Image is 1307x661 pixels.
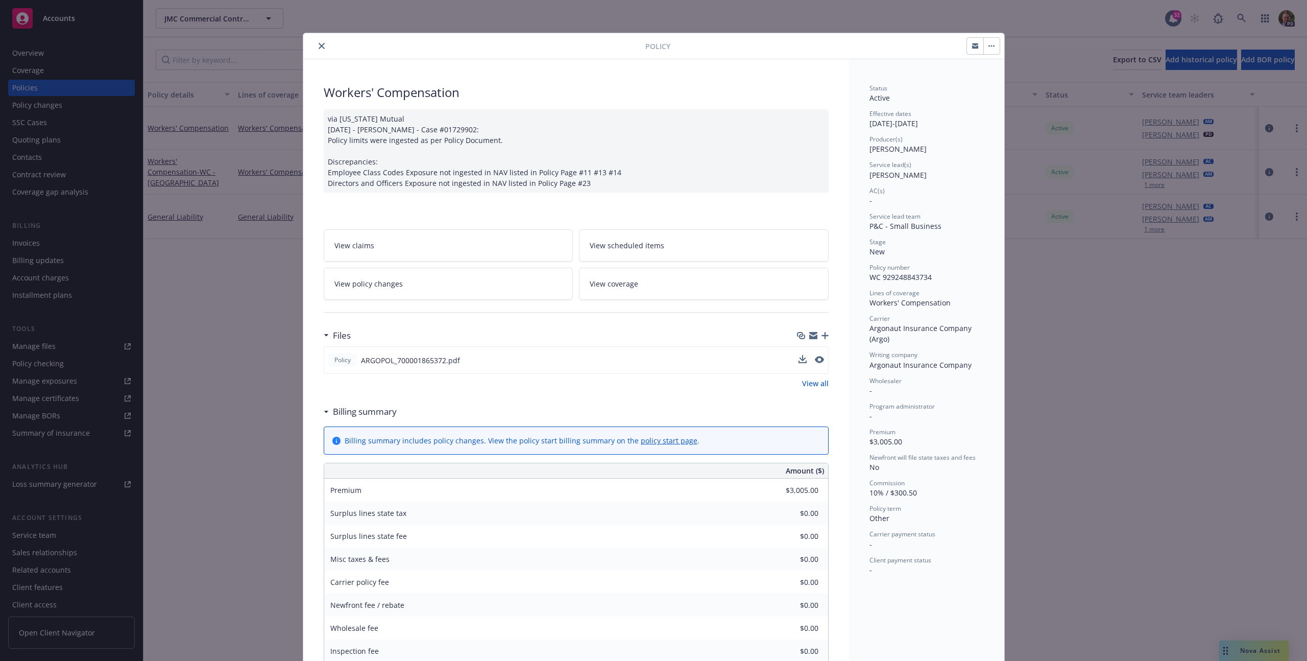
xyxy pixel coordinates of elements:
[869,144,927,154] span: [PERSON_NAME]
[641,436,697,445] a: policy start page
[869,479,905,487] span: Commission
[330,646,379,656] span: Inspection fee
[758,506,825,521] input: 0.00
[869,135,903,144] span: Producer(s)
[758,621,825,636] input: 0.00
[758,575,825,590] input: 0.00
[869,212,921,221] span: Service lead team
[869,297,984,308] div: Workers' Compensation
[330,554,390,564] span: Misc taxes & fees
[330,623,378,633] span: Wholesale fee
[786,465,824,476] span: Amount ($)
[869,238,886,246] span: Stage
[333,405,397,418] h3: Billing summary
[869,170,927,180] span: [PERSON_NAME]
[330,485,361,495] span: Premium
[869,530,935,538] span: Carrier payment status
[869,437,902,446] span: $3,005.00
[869,272,932,282] span: WC 929248843734
[802,378,829,389] a: View all
[590,278,638,289] span: View coverage
[815,355,824,366] button: preview file
[869,411,872,421] span: -
[869,314,890,323] span: Carrier
[324,329,351,342] div: Files
[869,350,917,359] span: Writing company
[869,221,941,231] span: P&C - Small Business
[869,462,879,472] span: No
[579,229,829,262] a: View scheduled items
[869,360,972,370] span: Argonaut Insurance Company
[324,109,829,193] div: via [US_STATE] Mutual [DATE] - [PERSON_NAME] - Case #01729902: Policy limits were ingested as per...
[815,356,824,363] button: preview file
[869,247,885,256] span: New
[758,483,825,498] input: 0.00
[869,556,931,564] span: Client payment status
[869,263,910,272] span: Policy number
[330,508,406,518] span: Surplus lines state tax
[869,386,872,395] span: -
[869,488,917,498] span: 10% / $300.50
[758,552,825,567] input: 0.00
[869,289,919,297] span: Lines of coverage
[869,539,872,549] span: -
[334,278,403,289] span: View policy changes
[869,109,984,129] div: [DATE] - [DATE]
[324,405,397,418] div: Billing summary
[869,376,902,385] span: Wholesaler
[758,598,825,613] input: 0.00
[334,240,374,251] span: View claims
[645,41,670,52] span: Policy
[869,453,976,462] span: Newfront will file state taxes and fees
[579,268,829,300] a: View coverage
[869,93,890,103] span: Active
[758,644,825,659] input: 0.00
[869,428,895,436] span: Premium
[345,435,699,446] div: Billing summary includes policy changes. View the policy start billing summary on the .
[869,323,974,344] span: Argonaut Insurance Company (Argo)
[869,504,901,513] span: Policy term
[869,186,885,195] span: AC(s)
[332,356,353,365] span: Policy
[330,577,389,587] span: Carrier policy fee
[798,355,807,366] button: download file
[869,109,911,118] span: Effective dates
[333,329,351,342] h3: Files
[324,229,573,262] a: View claims
[869,84,887,92] span: Status
[798,355,807,363] button: download file
[324,268,573,300] a: View policy changes
[869,565,872,575] span: -
[316,40,328,52] button: close
[869,196,872,205] span: -
[324,84,829,101] div: Workers' Compensation
[330,600,404,610] span: Newfront fee / rebate
[869,160,911,169] span: Service lead(s)
[330,531,407,541] span: Surplus lines state fee
[869,513,889,523] span: Other
[361,355,460,366] span: ARGOPOL_700001865372.pdf
[869,402,935,411] span: Program administrator
[590,240,664,251] span: View scheduled items
[758,529,825,544] input: 0.00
